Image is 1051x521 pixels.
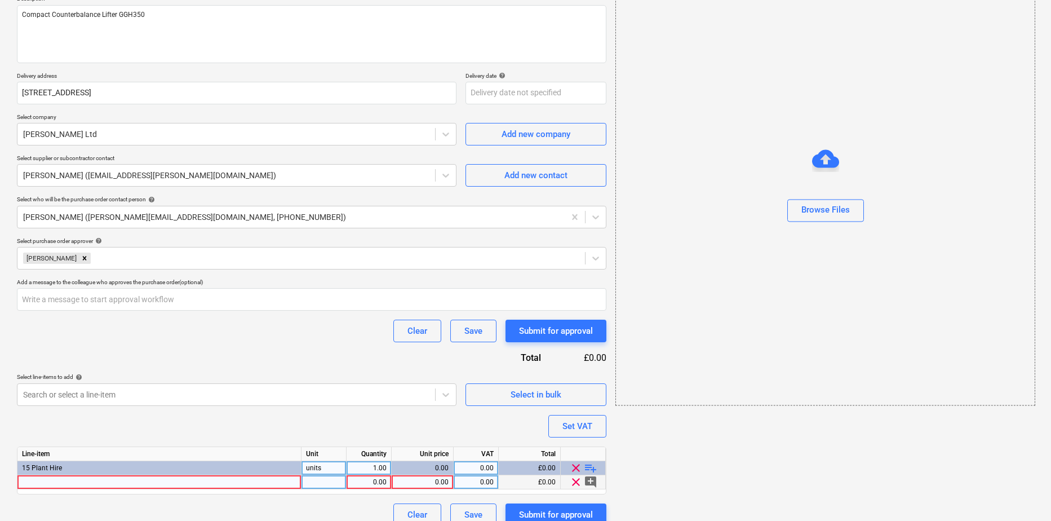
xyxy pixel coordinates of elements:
[465,72,606,80] div: Delivery date
[17,113,456,123] p: Select company
[460,351,559,364] div: Total
[396,475,449,489] div: 0.00
[499,447,561,461] div: Total
[23,253,78,264] div: [PERSON_NAME]
[511,387,561,402] div: Select in bulk
[392,447,454,461] div: Unit price
[146,196,155,203] span: help
[465,123,606,145] button: Add new company
[499,461,561,475] div: £0.00
[584,461,597,475] span: playlist_add
[17,82,456,104] input: Delivery address
[17,373,456,381] div: Select line-items to add
[499,475,561,489] div: £0.00
[519,324,593,338] div: Submit for approval
[465,82,606,104] input: Delivery date not specified
[464,324,482,338] div: Save
[458,461,494,475] div: 0.00
[505,320,606,342] button: Submit for approval
[351,475,387,489] div: 0.00
[450,320,496,342] button: Save
[559,351,606,364] div: £0.00
[17,447,301,461] div: Line-item
[93,237,102,244] span: help
[396,461,449,475] div: 0.00
[465,383,606,406] button: Select in bulk
[393,320,441,342] button: Clear
[17,237,606,245] div: Select purchase order approver
[17,288,606,311] input: Write a message to start approval workflow
[496,72,505,79] span: help
[407,324,427,338] div: Clear
[78,253,91,264] div: Remove Cristi Gandulescu
[17,72,456,82] p: Delivery address
[569,461,583,475] span: clear
[301,447,347,461] div: Unit
[504,168,567,183] div: Add new contact
[465,164,606,187] button: Add new contact
[17,196,606,203] div: Select who will be the purchase order contact person
[458,475,494,489] div: 0.00
[347,447,392,461] div: Quantity
[351,461,387,475] div: 1.00
[17,279,606,286] div: Add a message to the colleague who approves the purchase order (optional)
[502,127,570,142] div: Add new company
[548,415,606,438] button: Set VAT
[454,447,499,461] div: VAT
[17,154,456,164] p: Select supplier or subcontractor contact
[584,475,597,489] span: add_comment
[801,203,850,218] div: Browse Files
[787,199,864,222] button: Browse Files
[17,5,606,63] textarea: Compact Counterbalance Lifter GGH350
[301,461,347,475] div: units
[73,374,82,381] span: help
[569,475,583,489] span: clear
[562,419,592,434] div: Set VAT
[22,464,62,472] span: 15 Plant Hire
